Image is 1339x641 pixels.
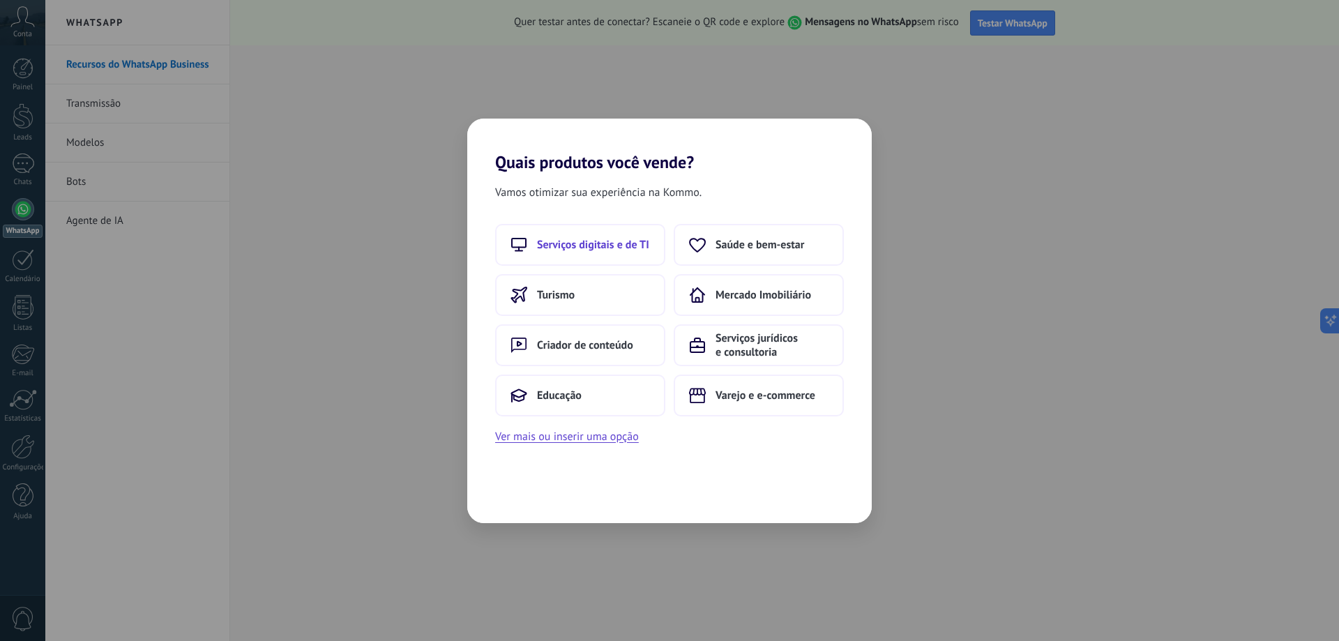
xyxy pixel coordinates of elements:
span: Educação [537,389,582,402]
span: Turismo [537,288,575,302]
span: Criador de conteúdo [537,338,633,352]
button: Saúde e bem-estar [674,224,844,266]
button: Turismo [495,274,665,316]
span: Vamos otimizar sua experiência na Kommo. [495,183,702,202]
button: Mercado Imobiliário [674,274,844,316]
button: Serviços jurídicos e consultoria [674,324,844,366]
button: Varejo e e-commerce [674,375,844,416]
button: Educação [495,375,665,416]
button: Criador de conteúdo [495,324,665,366]
span: Saúde e bem-estar [716,238,804,252]
span: Serviços digitais e de TI [537,238,649,252]
span: Varejo e e-commerce [716,389,815,402]
span: Serviços jurídicos e consultoria [716,331,829,359]
button: Serviços digitais e de TI [495,224,665,266]
button: Ver mais ou inserir uma opção [495,428,639,446]
h2: Quais produtos você vende? [467,119,872,172]
span: Mercado Imobiliário [716,288,811,302]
